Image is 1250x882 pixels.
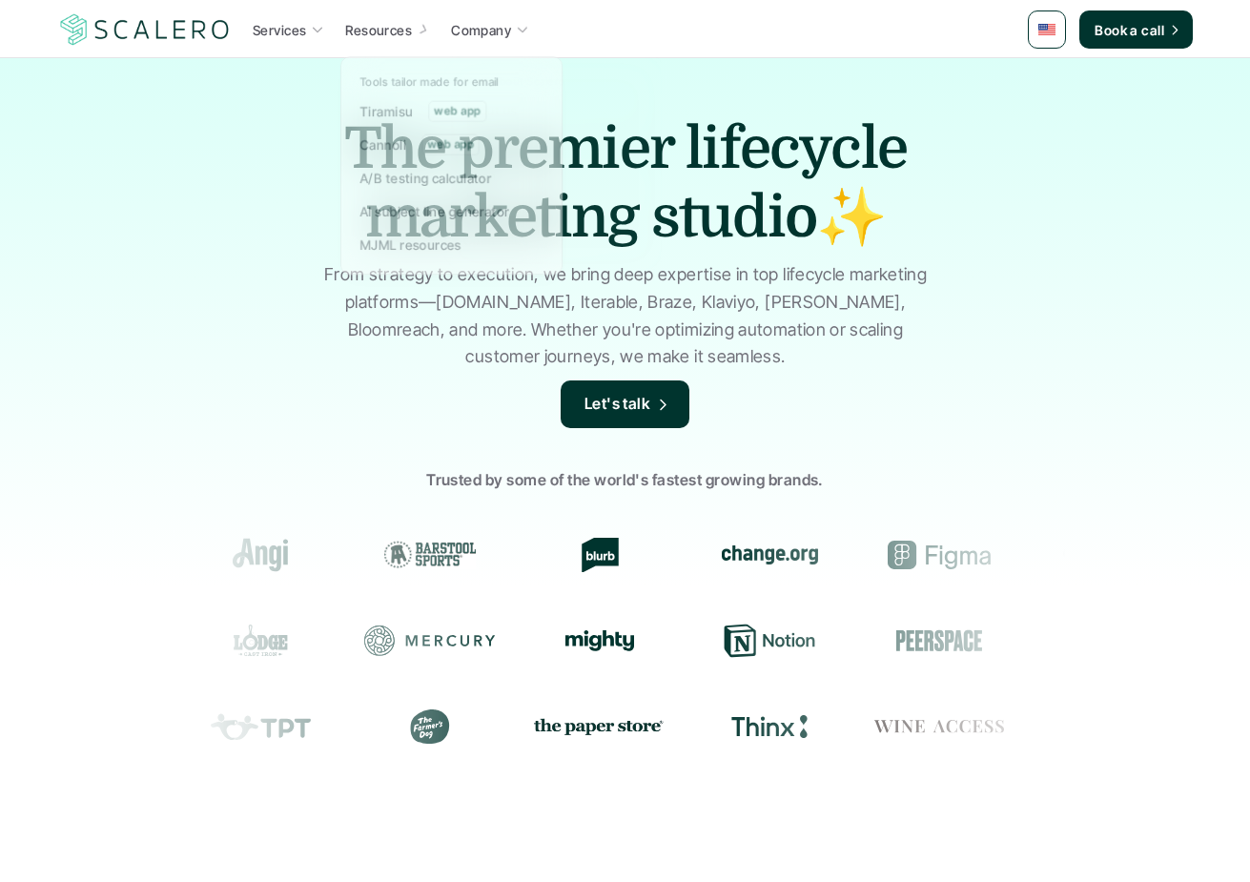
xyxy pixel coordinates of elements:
img: Scalero company logotype [57,11,233,48]
p: Tiramisu [359,102,413,121]
p: Resources [345,20,412,40]
a: Book a call [1079,10,1193,49]
a: AI subject line generator [354,195,548,228]
p: A/B testing calculator [359,168,491,187]
a: Cannoliweb app [354,128,548,161]
a: Let's talk [561,380,690,428]
p: Services [253,20,306,40]
a: Tiramisuweb app [354,94,548,128]
p: web app [434,105,481,118]
h1: The premier lifecycle marketing studio✨ [292,114,959,252]
a: Scalero company logotype [57,12,233,47]
p: From strategy to execution, we bring deep expertise in top lifecycle marketing platforms—[DOMAIN_... [316,261,935,371]
p: Cannoli [359,134,406,154]
p: AI subject line generator [359,201,509,220]
p: Tools tailor made for email [359,75,499,89]
p: MJML resources [359,235,461,254]
p: Company [451,20,511,40]
p: Let's talk [584,392,651,417]
p: web app [427,138,474,152]
a: A/B testing calculator [354,161,548,195]
a: MJML resources [354,228,548,261]
p: Book a call [1095,20,1164,40]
